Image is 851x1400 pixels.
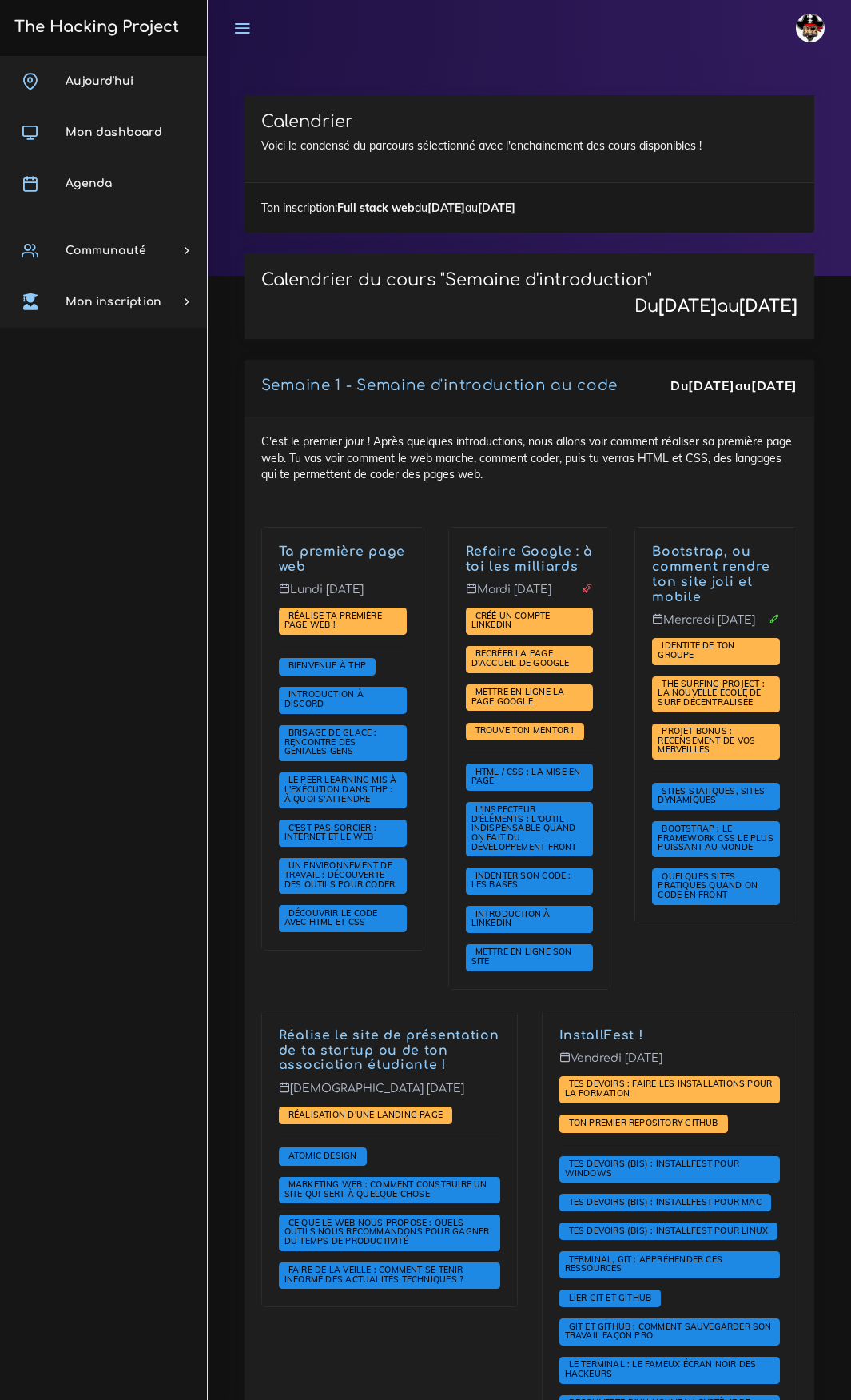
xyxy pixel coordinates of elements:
span: Trouve ton mentor ! [471,724,579,736]
a: Ton premier repository GitHub [565,1118,722,1129]
span: Indenter son code : les bases [471,870,571,891]
strong: [DATE] [478,201,515,215]
a: Lier Git et Github [565,1292,656,1303]
a: Introduction à LinkedIn [471,908,551,929]
span: Tes devoirs : faire les installations pour la formation [565,1078,773,1099]
a: avatar [789,5,837,51]
a: Découvrir le code avec HTML et CSS [284,908,378,929]
a: Réalise ta première page web ! [284,610,382,631]
span: Atomic Design [284,1150,361,1161]
a: Tes devoirs (bis) : Installfest pour MAC [565,1197,766,1208]
a: Mettre en ligne la page Google [471,687,565,708]
a: Git et GitHub : comment sauvegarder son travail façon pro [565,1322,772,1342]
a: Ta première page web [279,544,405,574]
span: The Surfing Project : la nouvelle école de surf décentralisée [658,678,764,708]
span: Identité de ton groupe [658,640,734,660]
a: Ce que le web nous propose : quels outils nous recommandons pour gagner du temps de productivité [284,1218,490,1247]
span: Bienvenue à THP [284,660,370,671]
div: Du au [670,377,797,395]
img: avatar [796,14,825,42]
p: Lundi [DATE] [279,583,407,608]
span: PROJET BONUS : recensement de vos merveilles [658,725,755,755]
span: Ce que le web nous propose : quels outils nous recommandons pour gagner du temps de productivité [284,1217,490,1246]
span: Le terminal : le fameux écran noir des hackeurs [565,1358,757,1379]
strong: [DATE] [427,201,465,215]
a: L'inspecteur d'éléments : l'outil indispensable quand on fait du développement front [471,804,581,852]
strong: [DATE] [688,377,734,393]
a: Semaine 1 - Semaine d'introduction au code [261,377,618,393]
a: Recréer la page d'accueil de Google [471,648,574,669]
a: Indenter son code : les bases [471,871,571,891]
a: Bootstrap, ou comment rendre ton site joli et mobile [652,544,770,604]
span: Recréer la page d'accueil de Google [471,648,574,668]
a: Le Peer learning mis à l'exécution dans THP : à quoi s'attendre [284,775,397,804]
a: Atomic Design [284,1151,361,1162]
span: Faire de la veille : comment se tenir informé des actualités techniques ? [284,1264,467,1285]
strong: [DATE] [739,297,797,316]
strong: [DATE] [751,377,797,393]
div: Ton inscription: du au [245,182,814,233]
span: Un environnement de travail : découverte des outils pour coder [284,860,399,889]
span: Bootstrap : le framework CSS le plus puissant au monde [658,823,773,852]
a: Quelques sites pratiques quand on code en front [658,871,758,900]
a: Réalise le site de présentation de ta startup ou de ton association étudiante ! [279,1028,499,1073]
a: Le terminal : le fameux écran noir des hackeurs [565,1359,757,1380]
span: Tes devoirs (bis) : Installfest pour MAC [565,1196,766,1207]
a: Tes devoirs (bis) : Installfest pour Linux [565,1226,773,1237]
span: Mettre en ligne la page Google [471,686,565,707]
a: Réalisation d'une landing page [284,1110,447,1121]
a: Bootstrap : le framework CSS le plus puissant au monde [658,824,773,853]
a: Brisage de glace : rencontre des géniales gens [284,728,377,757]
p: Vendredi [DATE] [559,1051,781,1077]
a: Faire de la veille : comment se tenir informé des actualités techniques ? [284,1265,467,1286]
a: Un environnement de travail : découverte des outils pour coder [284,860,399,890]
p: Calendrier du cours "Semaine d'introduction" [261,270,652,290]
span: Tes devoirs (bis) : Installfest pour Linux [565,1225,773,1236]
span: Le Peer learning mis à l'exécution dans THP : à quoi s'attendre [284,774,397,804]
a: Mettre en ligne son site [471,947,572,967]
a: Tes devoirs : faire les installations pour la formation [565,1079,773,1099]
a: Tes devoirs (bis) : Installfest pour Windows [565,1159,740,1179]
p: Mercredi [DATE] [652,613,780,639]
a: C'est pas sorcier : internet et le web [284,823,378,844]
div: Du au [634,297,797,317]
span: L'inspecteur d'éléments : l'outil indispensable quand on fait du développement front [471,804,581,852]
span: Mettre en ligne son site [471,946,572,967]
a: Trouve ton mentor ! [471,725,579,736]
strong: [DATE] [658,297,717,316]
span: Agenda [66,177,112,189]
span: Marketing web : comment construire un site qui sert à quelque chose [284,1179,487,1199]
span: Mon dashboard [66,126,162,138]
a: Identité de ton groupe [658,640,734,661]
a: The Surfing Project : la nouvelle école de surf décentralisée [658,679,764,708]
a: HTML / CSS : la mise en page [471,766,581,787]
a: Bienvenue à THP [284,660,370,672]
h3: The Hacking Project [10,18,179,36]
a: Marketing web : comment construire un site qui sert à quelque chose [284,1179,487,1200]
span: Communauté [66,245,146,257]
span: Introduction à Discord [284,688,364,709]
a: Sites statiques, sites dynamiques [658,785,765,806]
a: Terminal, Git : appréhender ces ressources [565,1254,723,1275]
p: Mardi [DATE] [466,583,594,608]
strong: Full stack web [337,201,415,215]
a: Refaire Google : à toi les milliards [466,544,594,574]
span: Réalisation d'une landing page [284,1109,447,1120]
span: Aujourd'hui [66,75,133,87]
span: Ton premier repository GitHub [565,1117,722,1128]
span: Terminal, Git : appréhender ces ressources [565,1254,723,1274]
span: Découvrir le code avec HTML et CSS [284,907,378,928]
a: InstallFest ! [559,1028,644,1043]
p: [DEMOGRAPHIC_DATA] [DATE] [279,1082,500,1107]
a: Créé un compte LinkedIn [471,610,551,631]
span: Mon inscription [66,296,161,308]
p: Voici le condensé du parcours sélectionné avec l'enchainement des cours disponibles ! [261,138,797,154]
h3: Calendrier [261,112,797,132]
span: Brisage de glace : rencontre des géniales gens [284,727,377,756]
